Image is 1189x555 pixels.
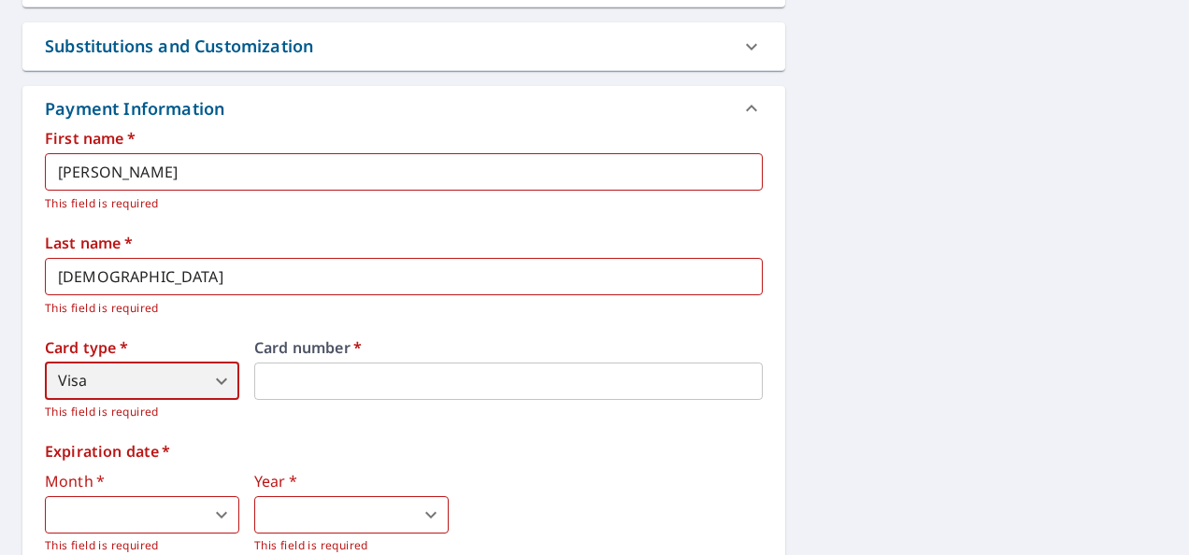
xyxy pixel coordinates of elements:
[254,474,449,489] label: Year
[45,235,763,250] label: Last name
[45,496,239,534] div: ​
[45,299,750,318] p: This field is required
[45,536,239,555] p: This field is required
[254,363,763,400] iframe: secure payment field
[22,22,785,70] div: Substitutions and Customization
[45,34,313,59] div: Substitutions and Customization
[254,536,449,555] p: This field is required
[45,444,763,459] label: Expiration date
[45,474,239,489] label: Month
[45,131,763,146] label: First name
[45,96,232,121] div: Payment Information
[254,496,449,534] div: ​
[254,340,763,355] label: Card number
[45,363,239,400] div: Visa
[45,340,239,355] label: Card type
[45,403,239,421] p: This field is required
[45,194,750,213] p: This field is required
[22,86,785,131] div: Payment Information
